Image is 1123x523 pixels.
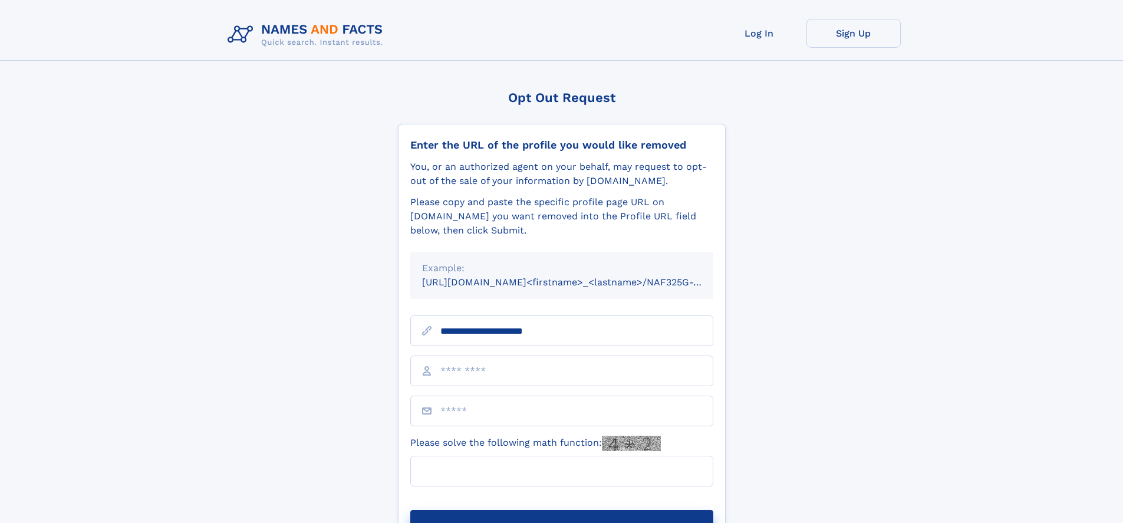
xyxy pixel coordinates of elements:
a: Sign Up [806,19,901,48]
div: Opt Out Request [398,90,726,105]
label: Please solve the following math function: [410,436,661,451]
small: [URL][DOMAIN_NAME]<firstname>_<lastname>/NAF325G-xxxxxxxx [422,277,736,288]
a: Log In [712,19,806,48]
div: Enter the URL of the profile you would like removed [410,139,713,152]
img: Logo Names and Facts [223,19,393,51]
div: Example: [422,261,702,275]
div: You, or an authorized agent on your behalf, may request to opt-out of the sale of your informatio... [410,160,713,188]
div: Please copy and paste the specific profile page URL on [DOMAIN_NAME] you want removed into the Pr... [410,195,713,238]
